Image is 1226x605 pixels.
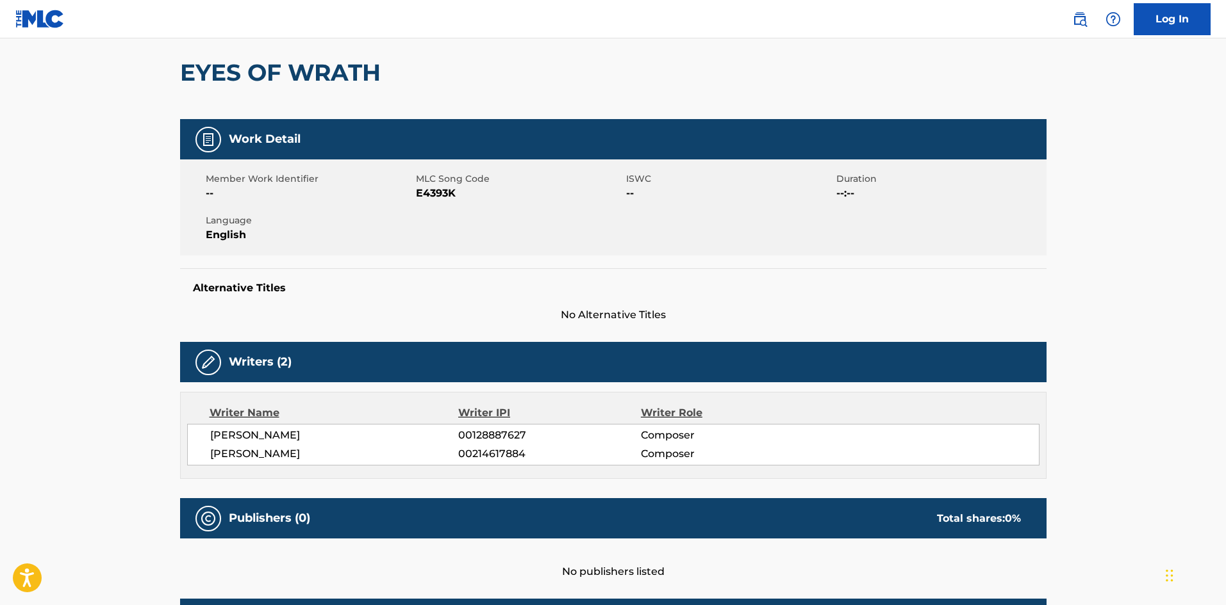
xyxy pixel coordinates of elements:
span: -- [206,186,413,201]
span: -- [626,186,833,201]
span: Duration [836,172,1043,186]
span: 00214617884 [458,446,640,462]
span: No Alternative Titles [180,307,1047,323]
span: English [206,227,413,243]
img: MLC Logo [15,10,65,28]
div: Drag [1166,556,1173,595]
span: [PERSON_NAME] [210,446,459,462]
span: Language [206,214,413,227]
div: Writer Role [641,405,807,421]
h5: Publishers (0) [229,511,310,526]
span: 0 % [1005,512,1021,524]
span: [PERSON_NAME] [210,428,459,443]
div: Help [1100,6,1126,32]
h5: Alternative Titles [193,282,1034,294]
span: Composer [641,428,807,443]
span: Member Work Identifier [206,172,413,186]
img: Work Detail [201,132,216,147]
span: ISWC [626,172,833,186]
a: Log In [1134,3,1211,35]
iframe: Chat Widget [1162,544,1226,605]
div: Total shares: [937,511,1021,526]
h5: Work Detail [229,132,301,147]
img: help [1106,12,1121,27]
div: Writer IPI [458,405,641,421]
h5: Writers (2) [229,355,292,369]
img: search [1072,12,1088,27]
span: MLC Song Code [416,172,623,186]
img: Writers [201,355,216,370]
div: Writer Name [210,405,459,421]
div: No publishers listed [180,538,1047,579]
span: E4393K [416,186,623,201]
h2: EYES OF WRATH [180,58,387,87]
img: Publishers [201,511,216,526]
span: 00128887627 [458,428,640,443]
span: Composer [641,446,807,462]
span: --:-- [836,186,1043,201]
a: Public Search [1067,6,1093,32]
